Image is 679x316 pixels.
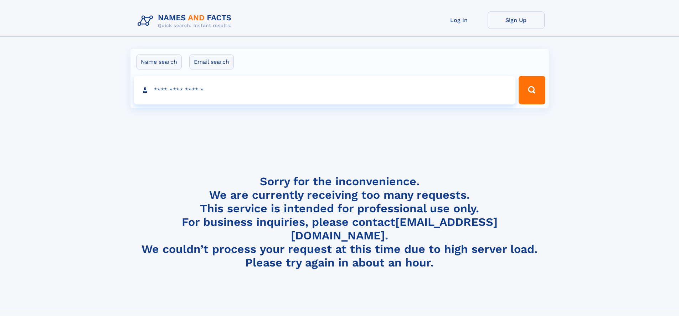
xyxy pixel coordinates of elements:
[134,76,516,104] input: search input
[135,175,545,270] h4: Sorry for the inconvenience. We are currently receiving too many requests. This service is intend...
[431,11,488,29] a: Log In
[519,76,545,104] button: Search Button
[136,55,182,69] label: Name search
[135,11,237,31] img: Logo Names and Facts
[189,55,234,69] label: Email search
[488,11,545,29] a: Sign Up
[291,215,498,242] a: [EMAIL_ADDRESS][DOMAIN_NAME]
